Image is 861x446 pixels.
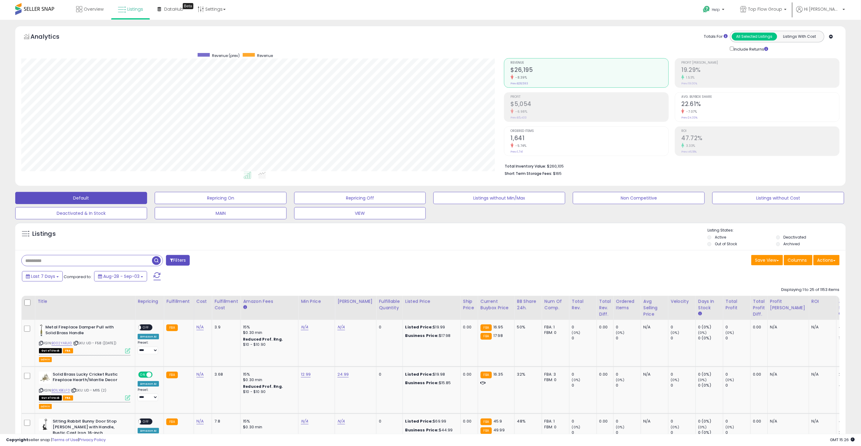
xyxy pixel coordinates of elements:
div: 0.00 [463,372,473,377]
span: 16.95 [493,324,503,330]
div: 0 [572,383,597,388]
span: Profit [511,95,669,99]
div: N/A [812,324,832,330]
div: $15.85 [405,380,456,386]
div: Profit [PERSON_NAME] [770,298,806,311]
span: Overview [84,6,104,12]
div: 0 [616,383,641,388]
span: Columns [788,257,807,263]
div: Fulfillment Cost [214,298,238,311]
small: Prev: 24.33% [682,116,698,119]
button: Columns [784,255,813,265]
small: (0%) [726,330,734,335]
div: $69.99 [405,419,456,424]
small: (0%) [572,425,580,430]
a: N/A [301,324,308,330]
img: 31Guvem8KtL._SL40_.jpg [39,419,51,431]
small: -5.74% [513,143,527,148]
div: 0 [572,372,597,377]
button: All Selected Listings [732,33,777,41]
b: Total Inventory Value: [505,164,546,169]
button: Default [15,192,147,204]
div: 0 [726,419,750,424]
div: 0.00 [599,419,609,424]
small: (0%) [698,425,707,430]
div: 0 [572,430,597,435]
button: Last 7 Days [22,271,63,281]
div: Fulfillable Quantity [379,298,400,311]
span: OFF [141,419,151,424]
span: Ordered Items [511,129,669,133]
img: 416MECYFG3L._SL40_.jpg [39,372,51,384]
div: 0 [671,419,696,424]
div: N/A [770,324,804,330]
div: 0 [616,372,641,377]
h2: 22.61% [682,101,839,109]
div: 0.00 [753,372,763,377]
div: 15% [243,324,294,330]
span: Hi [PERSON_NAME] [804,6,841,12]
div: 3.68 [214,372,236,377]
div: 0 [726,383,750,388]
span: Avg. Buybox Share [682,95,839,99]
span: Aug-28 - Sep-03 [103,273,139,279]
div: FBM: 0 [545,424,565,430]
span: | SKU: UD - F58 ([DATE]) [73,341,116,345]
div: 0 [726,335,750,341]
div: 0 [379,372,398,377]
span: OFF [152,372,161,377]
div: BB Share 24h. [517,298,539,311]
small: Avg BB Share. [839,311,843,317]
h5: Listings [32,230,56,238]
small: Prev: 19.00% [682,82,697,85]
div: 15% [243,372,294,377]
div: $0.30 min [243,424,294,430]
div: ROI [812,298,834,305]
div: Amazon Fees [243,298,296,305]
small: (0%) [616,377,625,382]
div: $10 - $10.90 [243,342,294,347]
div: 0 [726,430,750,435]
label: Archived [784,241,800,246]
div: N/A [770,372,804,377]
span: FBA [63,395,73,401]
a: Privacy Policy [79,437,106,443]
div: $17.98 [405,333,456,338]
span: | SKU: UD - M115 (2) [71,388,106,393]
div: 0 [671,383,696,388]
p: Listing States: [708,228,846,233]
small: Prev: $5,433 [511,116,527,119]
small: (0%) [698,330,707,335]
div: 50% [517,324,537,330]
div: 3.9 [214,324,236,330]
div: 0 [671,335,696,341]
div: Num of Comp. [545,298,567,311]
button: MAIN [155,207,287,219]
span: Last 7 Days [31,273,55,279]
div: ASIN: [39,372,130,400]
h2: $5,054 [511,101,669,109]
b: Solid Brass Lucky Cricket Rustic Fireplace Hearth/Mantle Decor [53,372,127,384]
small: (0%) [572,377,580,382]
div: Days In Stock [698,298,721,311]
a: Terms of Use [52,437,78,443]
div: Current Buybox Price [481,298,512,311]
small: FBA [481,419,492,425]
h2: 19.29% [682,66,839,75]
div: Listed Price [405,298,458,305]
a: B01LXBELFD [51,388,70,393]
div: N/A [644,372,664,377]
div: N/A [812,372,832,377]
span: ROI [682,129,839,133]
div: Amazon AI [138,428,159,434]
strong: Copyright [6,437,28,443]
div: 0 [379,324,398,330]
small: (0%) [726,425,734,430]
div: 0.00 [753,324,763,330]
small: (0%) [616,330,625,335]
div: 0 [616,419,641,424]
div: FBA: 1 [545,419,565,424]
a: Hi [PERSON_NAME] [796,6,845,20]
label: Out of Stock [715,241,737,246]
div: 0 (0%) [698,372,723,377]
